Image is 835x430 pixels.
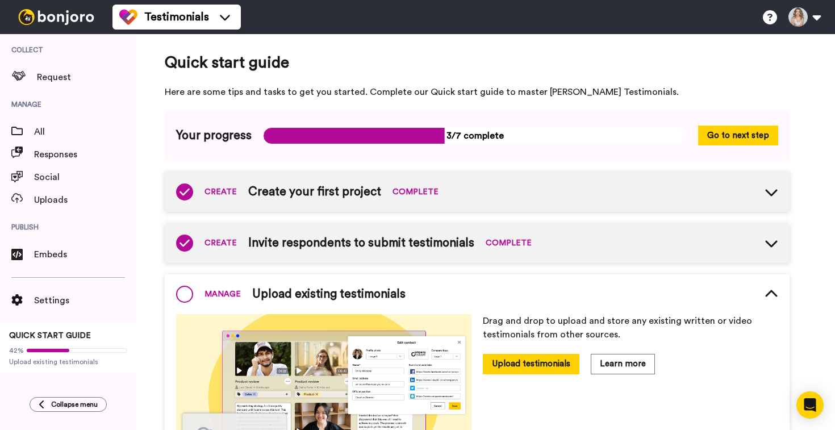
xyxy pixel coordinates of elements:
button: Learn more [591,354,655,374]
span: COMPLETE [393,186,439,198]
span: Create your first project [248,183,381,201]
span: 42% [9,346,24,355]
button: Go to next step [698,126,778,145]
span: 3/7 complete [263,127,687,144]
div: Open Intercom Messenger [796,391,824,419]
span: Embeds [34,248,136,261]
span: CREATE [204,186,237,198]
span: CREATE [204,237,237,249]
span: Quick start guide [165,51,790,74]
span: All [34,125,136,139]
span: Social [34,170,136,184]
button: Upload testimonials [483,354,579,374]
span: MANAGE [204,289,241,300]
span: Responses [34,148,136,161]
span: Request [37,70,136,84]
span: QUICK START GUIDE [9,332,91,340]
span: Testimonials [144,9,209,25]
p: Drag and drop to upload and store any existing written or video testimonials from other sources. [483,314,778,341]
button: Collapse menu [30,397,107,412]
img: tm-color.svg [119,8,137,26]
span: Upload existing testimonials [252,286,406,303]
span: Upload existing testimonials [9,357,127,366]
span: Invite respondents to submit testimonials [248,235,474,252]
span: COMPLETE [486,237,532,249]
span: Here are some tips and tasks to get you started. Complete our Quick start guide to master [PERSON... [165,85,790,99]
span: Settings [34,294,136,307]
img: bj-logo-header-white.svg [14,9,99,25]
span: Uploads [34,193,136,207]
span: Collapse menu [51,400,98,409]
span: Your progress [176,127,252,144]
